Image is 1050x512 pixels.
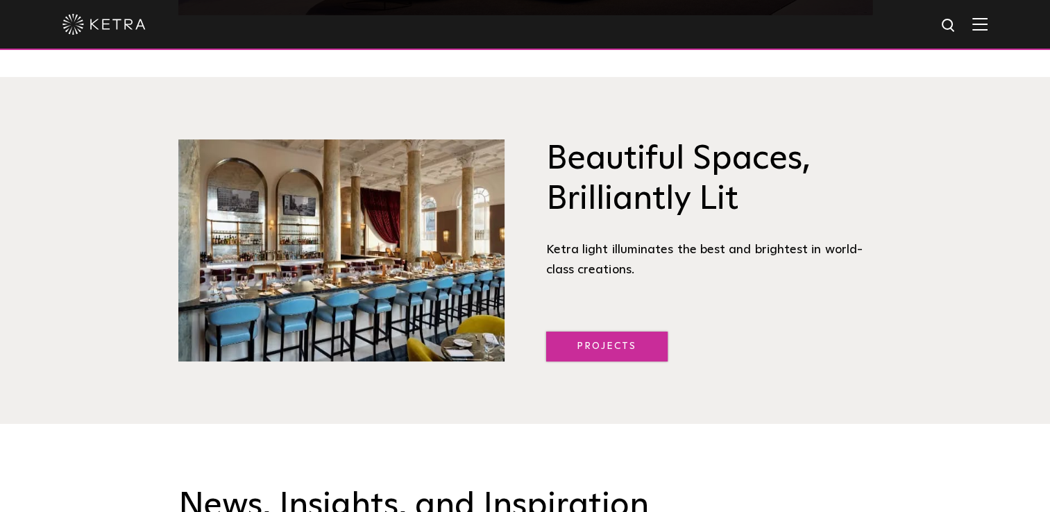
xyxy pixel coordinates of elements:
a: Projects [546,332,668,361]
div: Ketra light illuminates the best and brightest in world-class creations. [546,240,872,280]
img: ketra-logo-2019-white [62,14,146,35]
img: search icon [940,17,958,35]
img: Hamburger%20Nav.svg [972,17,988,31]
img: Brilliantly Lit@2x [178,139,505,361]
h3: Beautiful Spaces, Brilliantly Lit [546,139,872,219]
